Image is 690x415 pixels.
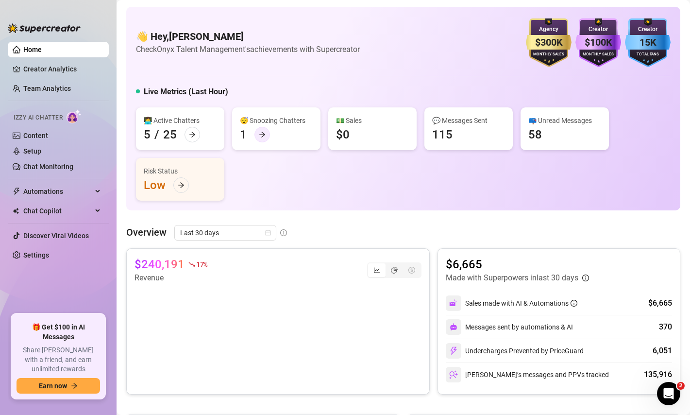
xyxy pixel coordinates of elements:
span: Izzy AI Chatter [14,113,63,122]
div: 135,916 [644,369,672,380]
div: Creator [625,25,671,34]
div: segmented control [367,262,421,278]
a: Chat Monitoring [23,163,73,171]
div: Total Fans [625,52,671,58]
div: Messages sent by automations & AI [446,319,573,335]
div: Monthly Sales [526,52,572,58]
div: Monthly Sales [575,52,621,58]
span: line-chart [373,267,380,274]
span: Earn now [39,382,67,390]
img: logo-BBDzfeDw.svg [8,23,81,33]
article: $6,665 [446,257,589,272]
img: gold-badge-CigiZidd.svg [526,18,572,67]
article: Made with Superpowers in last 30 days [446,272,578,284]
article: Revenue [135,272,207,284]
img: svg%3e [450,323,457,331]
span: Automations [23,184,92,199]
div: 💬 Messages Sent [432,115,505,126]
div: 1 [240,127,247,142]
div: Sales made with AI & Automations [465,298,577,309]
span: arrow-right [71,382,78,389]
span: arrow-right [178,182,185,189]
div: [PERSON_NAME]’s messages and PPVs tracked [446,367,609,382]
div: 💵 Sales [336,115,409,126]
a: Settings [23,251,49,259]
span: info-circle [582,275,589,281]
div: 115 [432,127,453,142]
div: $6,665 [648,297,672,309]
span: arrow-right [259,131,266,138]
h4: 👋 Hey, [PERSON_NAME] [136,30,360,43]
span: dollar-circle [408,267,415,274]
a: Creator Analytics [23,61,101,77]
div: 5 [144,127,151,142]
article: Overview [126,225,167,240]
div: 📪 Unread Messages [528,115,601,126]
span: Share [PERSON_NAME] with a friend, and earn unlimited rewards [17,346,100,374]
span: arrow-right [189,131,196,138]
div: 6,051 [653,345,672,357]
a: Home [23,46,42,53]
button: Earn nowarrow-right [17,378,100,394]
article: $240,191 [135,257,185,272]
img: Chat Copilot [13,207,19,214]
span: 17 % [196,259,207,269]
div: $0 [336,127,350,142]
div: Agency [526,25,572,34]
article: Check Onyx Talent Management's achievements with Supercreator [136,43,360,55]
img: svg%3e [449,346,458,355]
span: Last 30 days [180,225,270,240]
img: svg%3e [449,299,458,308]
img: AI Chatter [67,109,82,123]
div: 58 [528,127,542,142]
div: Risk Status [144,166,217,176]
div: Undercharges Prevented by PriceGuard [446,343,584,359]
a: Content [23,132,48,139]
div: Creator [575,25,621,34]
img: purple-badge-B9DA21FR.svg [575,18,621,67]
span: info-circle [571,300,577,307]
div: 😴 Snoozing Chatters [240,115,313,126]
a: Discover Viral Videos [23,232,89,240]
h5: Live Metrics (Last Hour) [144,86,228,98]
iframe: Intercom live chat [657,382,680,405]
div: 370 [659,321,672,333]
span: 2 [677,382,685,390]
div: 15K [625,35,671,50]
span: fall [188,261,195,268]
span: info-circle [280,229,287,236]
a: Setup [23,147,41,155]
a: Team Analytics [23,85,71,92]
span: calendar [265,230,271,236]
img: blue-badge-DgoSNQY1.svg [625,18,671,67]
span: pie-chart [391,267,398,274]
img: svg%3e [449,370,458,379]
div: 👩‍💻 Active Chatters [144,115,217,126]
span: thunderbolt [13,188,20,195]
div: $300K [526,35,572,50]
span: 🎁 Get $100 in AI Messages [17,323,100,342]
div: $100K [575,35,621,50]
div: 25 [163,127,177,142]
span: Chat Copilot [23,203,92,219]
